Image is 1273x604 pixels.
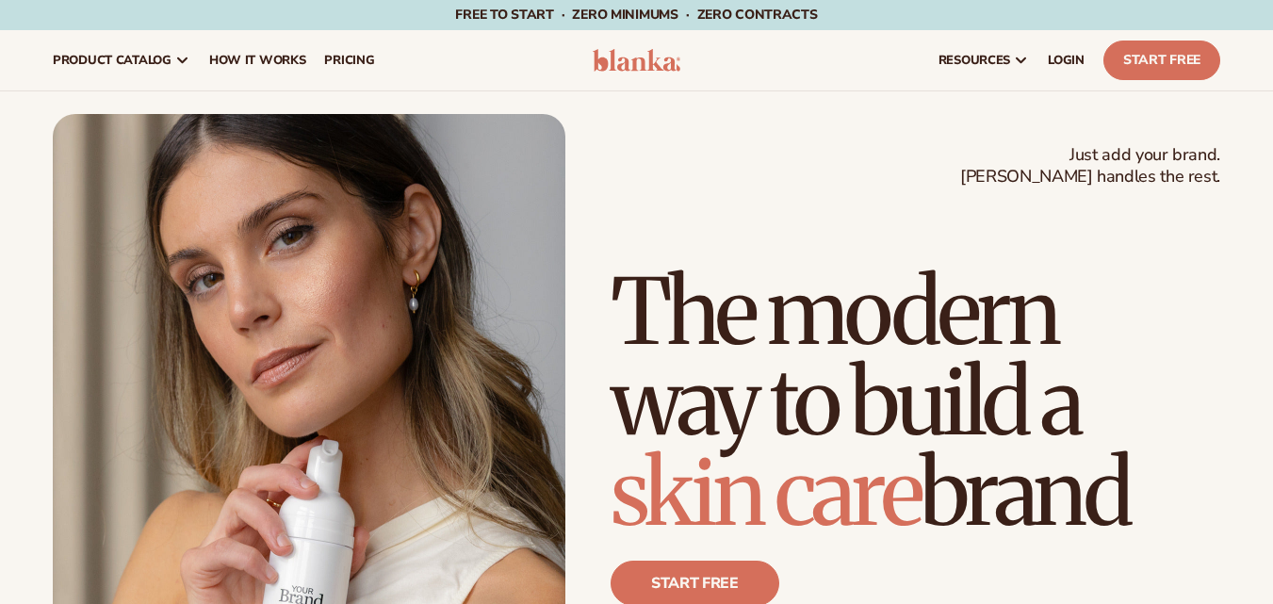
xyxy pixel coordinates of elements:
a: resources [929,30,1038,90]
h1: The modern way to build a brand [611,267,1220,538]
img: logo [593,49,681,72]
a: How It Works [200,30,316,90]
span: pricing [324,53,374,68]
a: pricing [315,30,384,90]
span: product catalog [53,53,171,68]
span: Free to start · ZERO minimums · ZERO contracts [455,6,817,24]
span: LOGIN [1048,53,1085,68]
a: Start Free [1103,41,1220,80]
a: LOGIN [1038,30,1094,90]
span: resources [938,53,1010,68]
span: Just add your brand. [PERSON_NAME] handles the rest. [960,144,1220,188]
a: product catalog [43,30,200,90]
span: skin care [611,436,920,549]
span: How It Works [209,53,306,68]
